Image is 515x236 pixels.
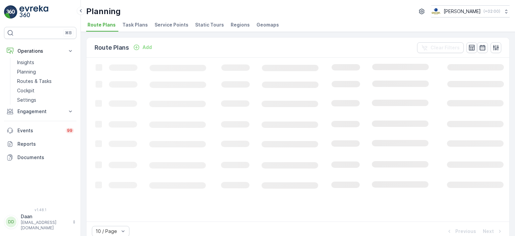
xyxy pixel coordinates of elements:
[17,141,74,147] p: Reports
[4,208,76,212] span: v 1.48.1
[88,21,116,28] span: Route Plans
[14,77,76,86] a: Routes & Tasks
[195,21,224,28] span: Static Tours
[6,217,16,227] div: DD
[122,21,148,28] span: Task Plans
[4,44,76,58] button: Operations
[17,78,52,85] p: Routes & Tasks
[17,48,63,54] p: Operations
[17,68,36,75] p: Planning
[155,21,188,28] span: Service Points
[483,228,494,235] p: Next
[17,87,35,94] p: Cockpit
[4,105,76,118] button: Engagement
[4,5,17,19] img: logo
[95,43,129,52] p: Route Plans
[4,151,76,164] a: Documents
[431,5,510,17] button: [PERSON_NAME](+02:00)
[4,137,76,151] a: Reports
[17,97,36,103] p: Settings
[4,124,76,137] a: Events99
[130,43,155,51] button: Add
[17,59,34,66] p: Insights
[17,108,63,115] p: Engagement
[482,227,504,235] button: Next
[14,86,76,95] a: Cockpit
[483,9,500,14] p: ( +02:00 )
[19,5,48,19] img: logo_light-DOdMpM7g.png
[444,8,481,15] p: [PERSON_NAME]
[21,220,69,231] p: [EMAIL_ADDRESS][DOMAIN_NAME]
[4,213,76,231] button: DDDaan[EMAIL_ADDRESS][DOMAIN_NAME]
[67,128,72,133] p: 99
[14,67,76,77] a: Planning
[86,6,121,17] p: Planning
[417,42,464,53] button: Clear Filters
[65,30,72,36] p: ⌘B
[431,8,441,15] img: basis-logo_rgb2x.png
[231,21,250,28] span: Regions
[14,95,76,105] a: Settings
[445,227,477,235] button: Previous
[142,44,152,51] p: Add
[256,21,279,28] span: Geomaps
[17,127,62,134] p: Events
[17,154,74,161] p: Documents
[14,58,76,67] a: Insights
[455,228,476,235] p: Previous
[21,213,69,220] p: Daan
[431,44,460,51] p: Clear Filters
